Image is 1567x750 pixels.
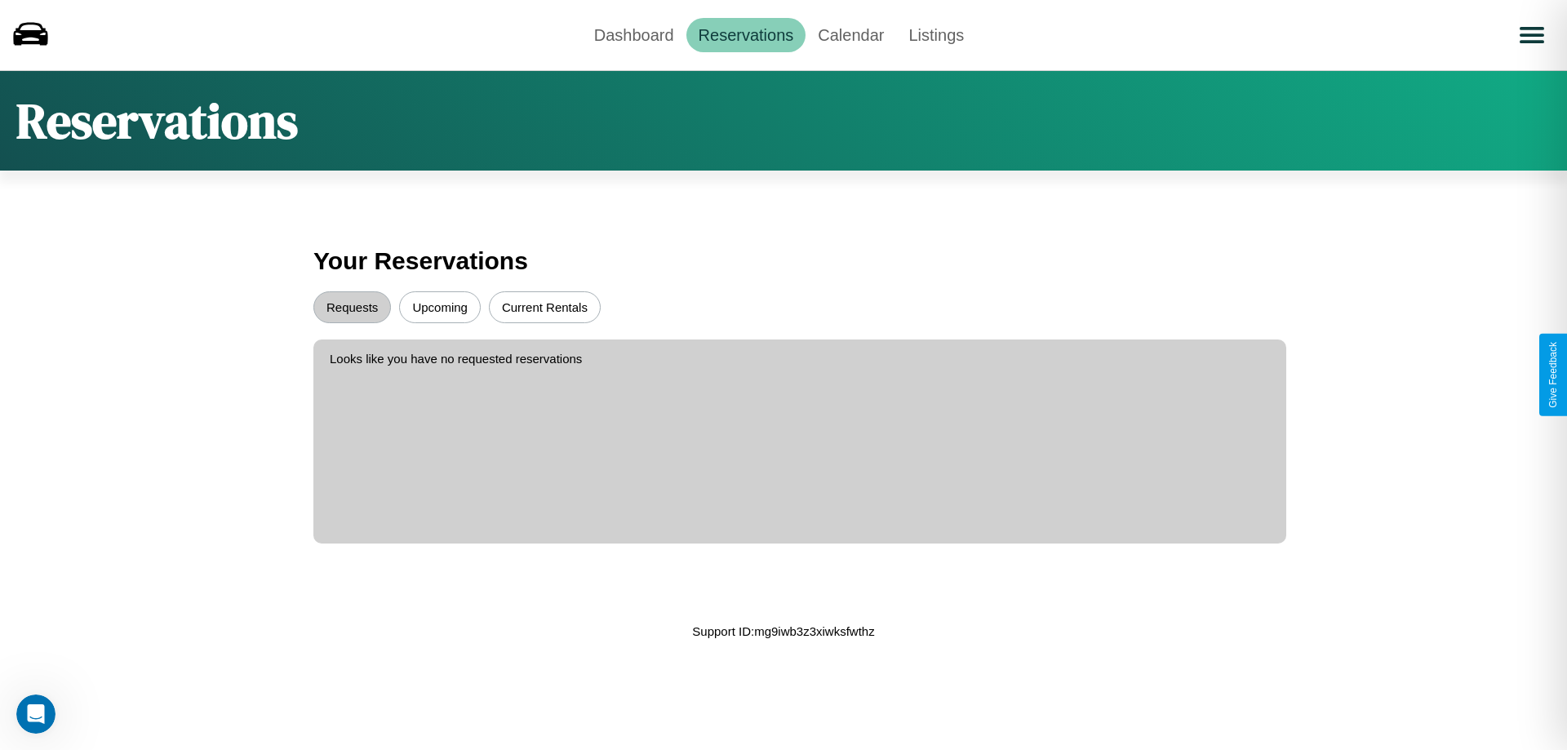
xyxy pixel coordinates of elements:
[313,239,1254,283] h3: Your Reservations
[1547,342,1559,408] div: Give Feedback
[686,18,806,52] a: Reservations
[313,291,391,323] button: Requests
[896,18,976,52] a: Listings
[16,695,55,734] iframe: Intercom live chat
[399,291,481,323] button: Upcoming
[330,348,1270,370] p: Looks like you have no requested reservations
[806,18,896,52] a: Calendar
[582,18,686,52] a: Dashboard
[1509,12,1555,58] button: Open menu
[489,291,601,323] button: Current Rentals
[692,620,874,642] p: Support ID: mg9iwb3z3xiwksfwthz
[16,87,298,154] h1: Reservations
